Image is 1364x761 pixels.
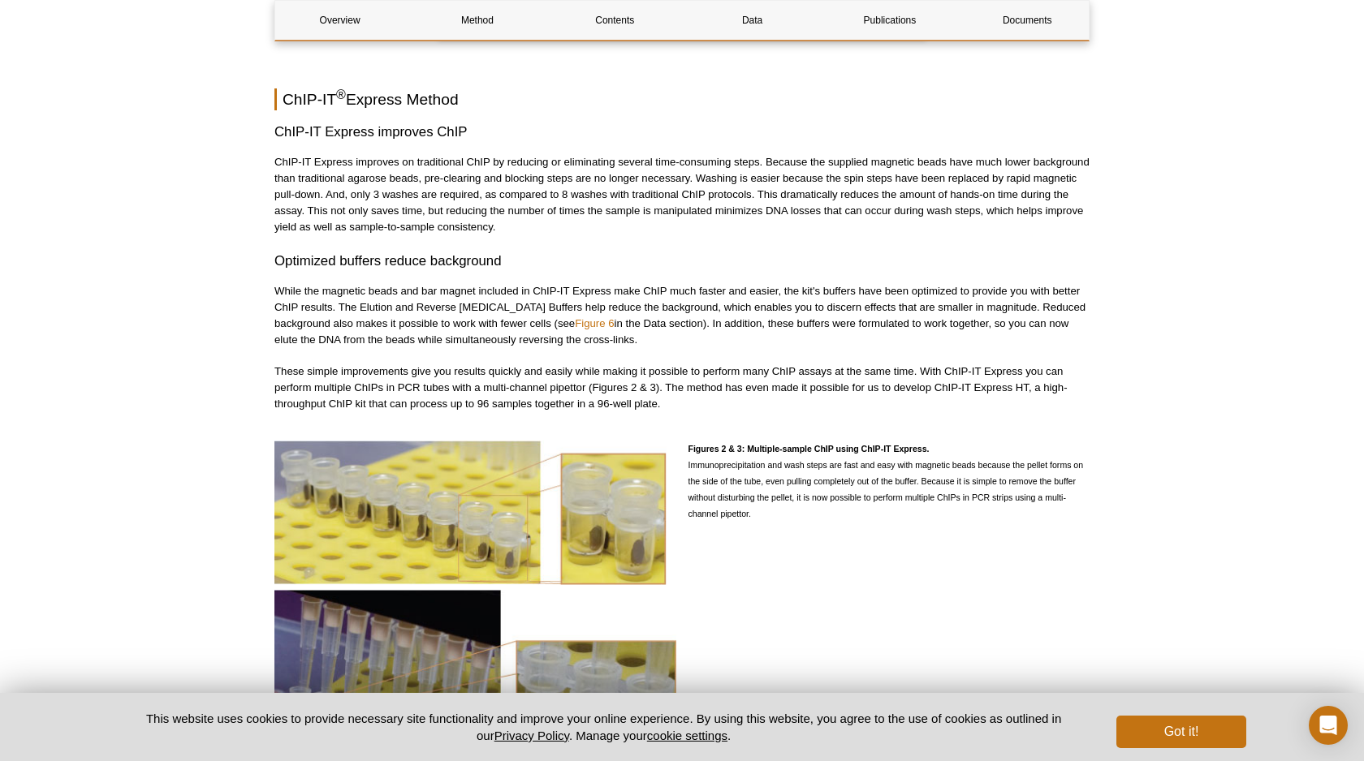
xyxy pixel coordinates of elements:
div: Open Intercom Messenger [1309,706,1348,745]
h2: ChIP-IT Express Method [274,88,1090,110]
a: Method [412,1,542,40]
p: This website uses cookies to provide necessary site functionality and improve your online experie... [118,710,1090,744]
sup: ® [336,87,346,101]
strong: Figures 2 & 3: Multiple-sample ChIP using ChIP-IT Express. [688,444,930,454]
a: Privacy Policy [494,729,569,742]
a: Data [688,1,817,40]
button: cookie settings [647,729,727,742]
h3: ChIP-IT Express improves ChIP [274,123,1090,142]
a: Publications [825,1,954,40]
p: While the magnetic beads and bar magnet included in ChIP-IT Express make ChIP much faster and eas... [274,283,1090,348]
p: ChIP-IT Express improves on traditional ChIP by reducing or eliminating several time-consuming st... [274,154,1090,235]
a: Documents [963,1,1092,40]
a: Contents [550,1,680,40]
h3: Optimized buffers reduce background [274,252,1090,271]
button: Got it! [1116,716,1246,748]
span: Immunoprecipitation and wash steps are fast and easy with magnetic beads because the pellet forms... [688,444,1084,518]
p: These simple improvements give you results quickly and easily while making it possible to perform... [274,363,1090,412]
a: Figure 6 [575,317,614,329]
a: Overview [275,1,404,40]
